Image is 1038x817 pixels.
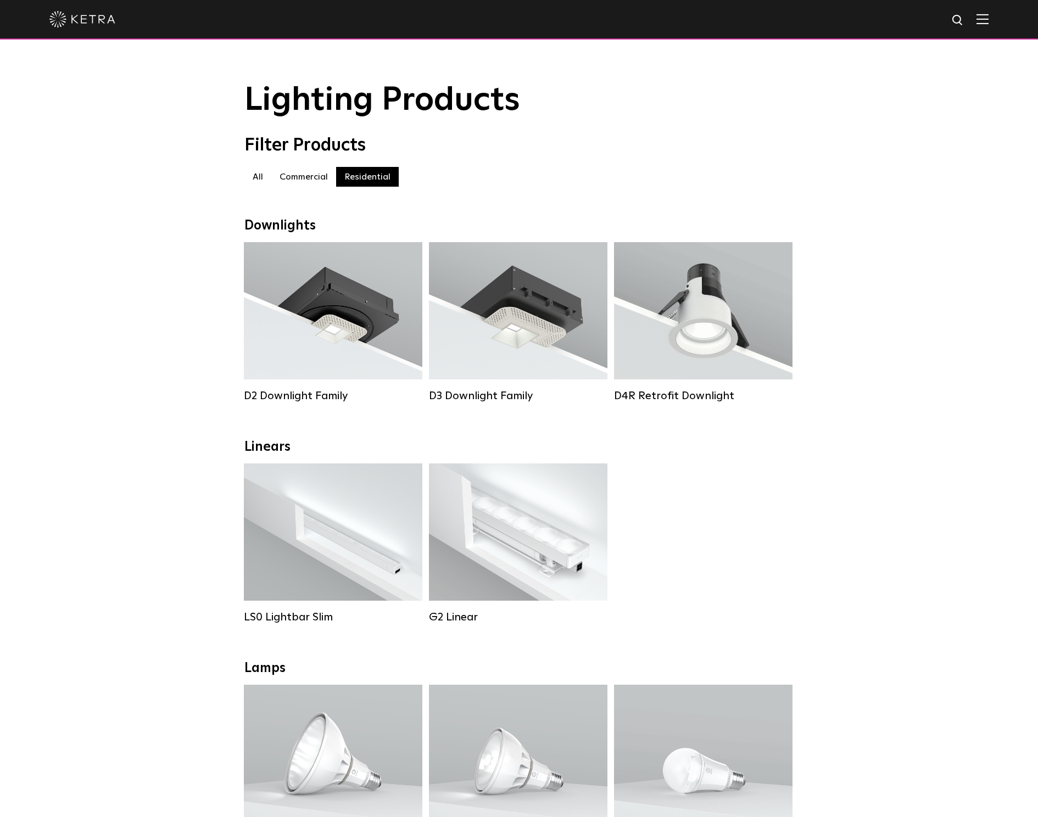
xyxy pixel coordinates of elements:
[49,11,115,27] img: ketra-logo-2019-white
[244,611,422,624] div: LS0 Lightbar Slim
[244,463,422,624] a: LS0 Lightbar Slim Lumen Output:200 / 350Colors:White / BlackControl:X96 Controller
[976,14,989,24] img: Hamburger%20Nav.svg
[244,218,794,234] div: Downlights
[614,389,793,402] div: D4R Retrofit Downlight
[429,389,607,402] div: D3 Downlight Family
[336,167,399,187] label: Residential
[244,167,271,187] label: All
[271,167,336,187] label: Commercial
[429,611,607,624] div: G2 Linear
[244,135,794,156] div: Filter Products
[429,242,607,402] a: D3 Downlight Family Lumen Output:700 / 900 / 1100Colors:White / Black / Silver / Bronze / Paintab...
[951,14,965,27] img: search icon
[244,389,422,402] div: D2 Downlight Family
[244,661,794,676] div: Lamps
[244,439,794,455] div: Linears
[429,463,607,624] a: G2 Linear Lumen Output:400 / 700 / 1000Colors:WhiteBeam Angles:Flood / [GEOGRAPHIC_DATA] / Narrow...
[244,242,422,402] a: D2 Downlight Family Lumen Output:1200Colors:White / Black / Gloss Black / Silver / Bronze / Silve...
[244,84,520,117] span: Lighting Products
[614,242,793,402] a: D4R Retrofit Downlight Lumen Output:800Colors:White / BlackBeam Angles:15° / 25° / 40° / 60°Watta...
